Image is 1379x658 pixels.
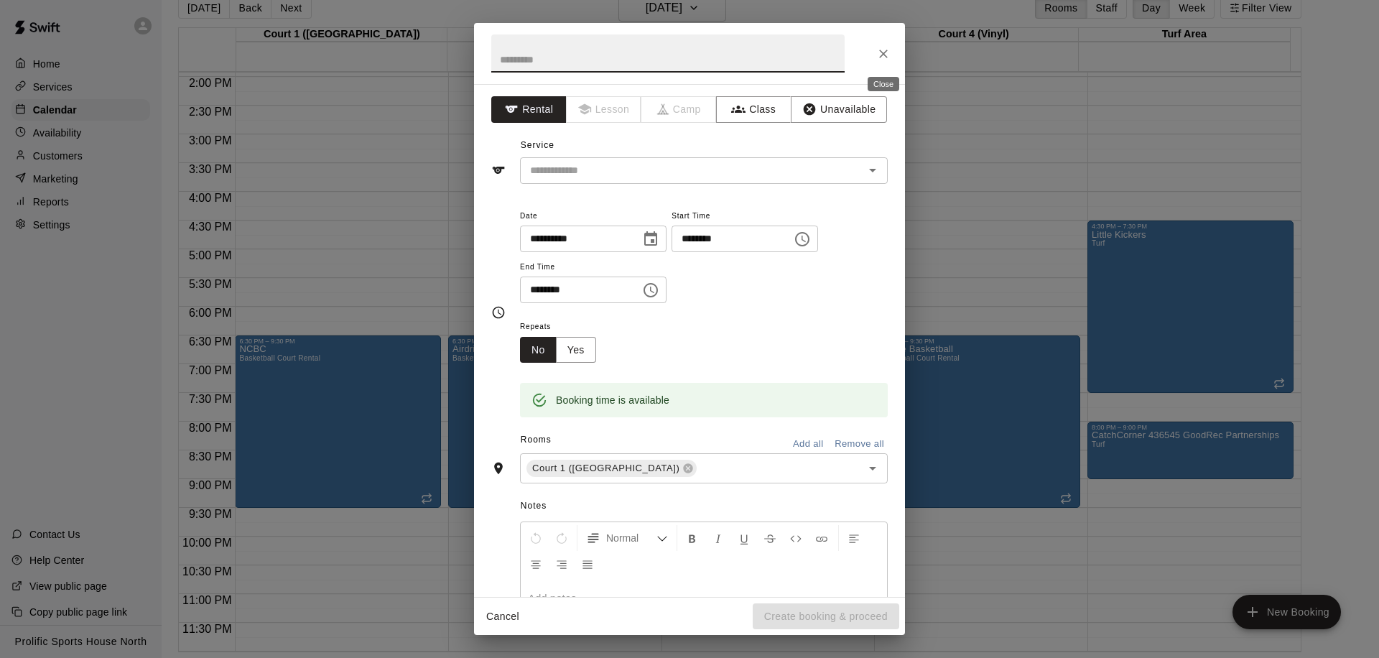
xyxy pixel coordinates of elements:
[524,525,548,551] button: Undo
[842,525,866,551] button: Left Align
[491,461,506,476] svg: Rooms
[732,525,756,551] button: Format Underline
[556,387,669,413] div: Booking time is available
[521,435,552,445] span: Rooms
[809,525,834,551] button: Insert Link
[785,433,831,455] button: Add all
[520,207,667,226] span: Date
[636,225,665,254] button: Choose date, selected date is Oct 14, 2025
[641,96,717,123] span: Camps can only be created in the Services page
[758,525,782,551] button: Format Strikethrough
[491,96,567,123] button: Rental
[706,525,730,551] button: Format Italics
[788,225,817,254] button: Choose time, selected time is 10:30 PM
[567,96,642,123] span: Lessons must be created in the Services page first
[575,551,600,577] button: Justify Align
[491,305,506,320] svg: Timing
[636,276,665,305] button: Choose time, selected time is 11:00 PM
[580,525,674,551] button: Formatting Options
[784,525,808,551] button: Insert Code
[606,531,656,545] span: Normal
[521,495,888,518] span: Notes
[526,460,697,477] div: Court 1 ([GEOGRAPHIC_DATA])
[521,140,554,150] span: Service
[520,337,557,363] button: No
[491,163,506,177] svg: Service
[716,96,791,123] button: Class
[480,603,526,630] button: Cancel
[672,207,818,226] span: Start Time
[680,525,705,551] button: Format Bold
[831,433,888,455] button: Remove all
[870,41,896,67] button: Close
[863,160,883,180] button: Open
[520,337,596,363] div: outlined button group
[549,525,574,551] button: Redo
[868,77,899,91] div: Close
[526,461,685,476] span: Court 1 ([GEOGRAPHIC_DATA])
[863,458,883,478] button: Open
[520,258,667,277] span: End Time
[520,318,608,337] span: Repeats
[556,337,596,363] button: Yes
[524,551,548,577] button: Center Align
[791,96,887,123] button: Unavailable
[549,551,574,577] button: Right Align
